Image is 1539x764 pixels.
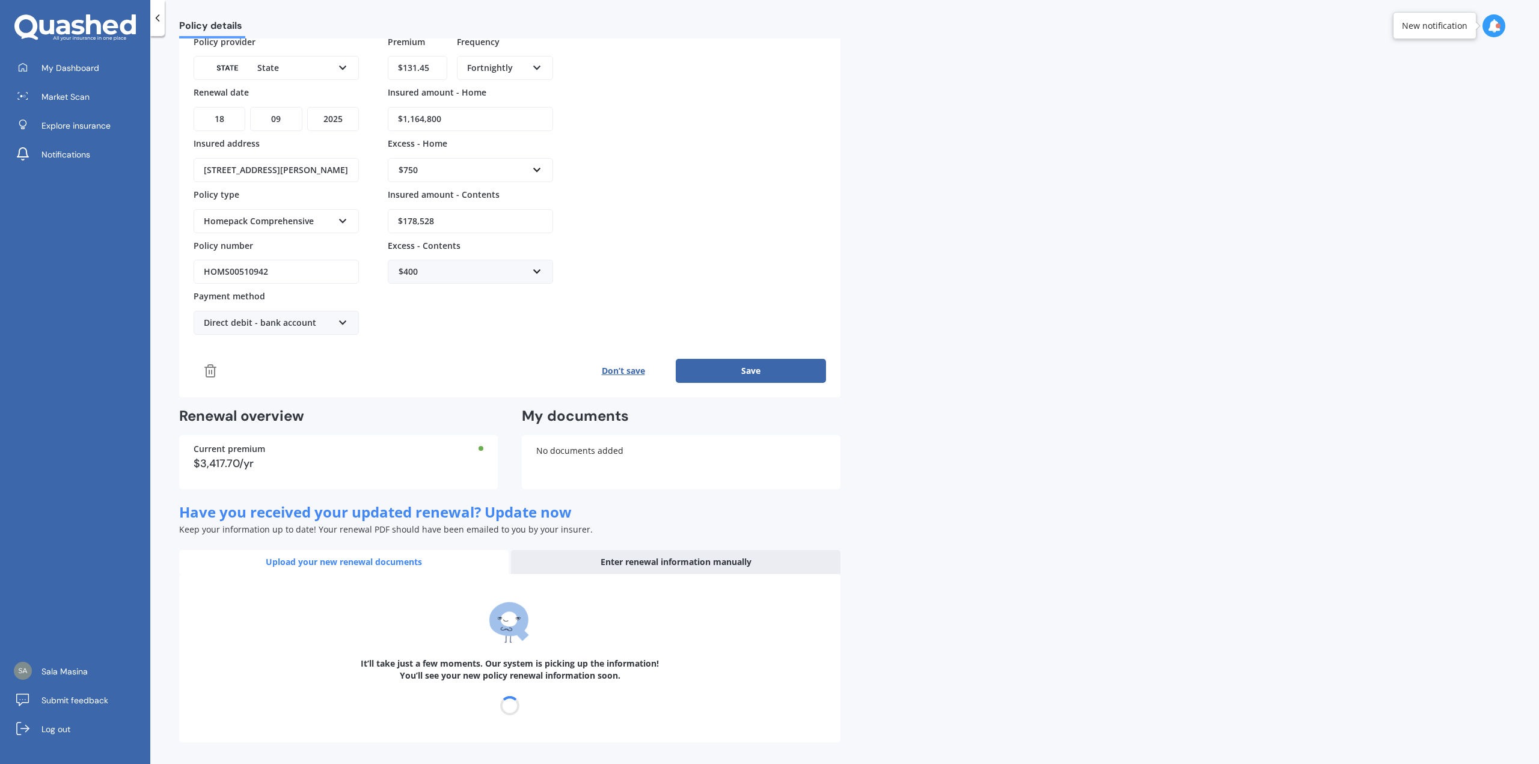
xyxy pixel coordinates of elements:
a: Submit feedback [9,688,150,712]
div: Enter renewal information manually [511,550,840,574]
div: Homepack Comprehensive [204,215,333,228]
span: Log out [41,723,70,735]
div: Fortnightly [467,61,527,75]
div: $3,417.70/yr [194,458,483,469]
b: It’ll take just a few moments. Our system is picking up the information! You’ll see your new poli... [361,658,659,681]
button: Don’t save [571,359,676,383]
span: Have you received your updated renewal? Update now [179,502,572,522]
span: Insured amount - Contents [388,189,500,200]
div: $400 [399,265,528,278]
span: Insured amount - Home [388,87,486,98]
span: Payment method [194,290,265,302]
span: Excess - Contents [388,239,460,251]
button: Save [676,359,826,383]
input: Enter amount [388,209,553,233]
span: My Dashboard [41,62,99,74]
input: Enter amount [388,56,447,80]
div: Direct debit - bank account [204,316,333,329]
img: 4becec25e6ce379fe552a4ed902befa0 [14,662,32,680]
span: Sala Masina [41,665,88,677]
input: Enter amount [388,107,553,131]
div: Upload your new renewal documents [179,550,509,574]
span: Policy details [179,20,245,36]
span: Submit feedback [41,694,108,706]
div: Current premium [194,445,483,453]
input: Enter address [194,158,359,182]
img: q-folded-arms.svg [480,587,540,648]
span: Policy type [194,189,239,200]
span: Keep your information up to date! Your renewal PDF should have been emailed to you by your insurer. [179,524,593,535]
span: Notifications [41,148,90,160]
span: Policy number [194,239,253,251]
a: Notifications [9,142,150,167]
a: Sala Masina [9,659,150,683]
span: Insured address [194,138,260,149]
a: Explore insurance [9,114,150,138]
a: Market Scan [9,85,150,109]
div: New notification [1402,20,1467,32]
span: Renewal date [194,87,249,98]
span: Excess - Home [388,138,447,149]
div: $750 [399,163,528,177]
div: State [204,61,333,75]
h2: Renewal overview [179,407,498,426]
input: Enter policy number [194,260,359,284]
div: No documents added [522,435,840,489]
h2: My documents [522,407,629,426]
span: Market Scan [41,91,90,103]
img: State-text-1.webp [204,60,251,76]
a: Log out [9,717,150,741]
a: My Dashboard [9,56,150,80]
span: Explore insurance [41,120,111,132]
